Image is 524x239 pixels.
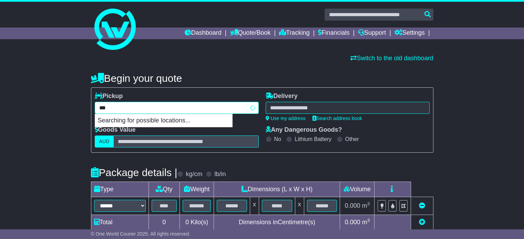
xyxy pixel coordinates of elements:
[185,28,222,39] a: Dashboard
[266,93,298,100] label: Delivery
[345,219,360,226] span: 0.000
[91,73,433,84] h4: Begin your quote
[91,182,148,197] td: Type
[419,202,425,209] a: Remove this item
[95,102,259,114] typeahead: Please provide city
[180,182,214,197] td: Weight
[214,171,226,178] label: lb/in
[274,136,281,142] label: No
[279,28,309,39] a: Tracking
[95,114,232,127] p: Searching for possible locations...
[148,182,180,197] td: Qty
[148,215,180,230] td: 0
[362,202,370,209] span: m
[95,126,136,134] label: Goods Value
[318,28,349,39] a: Financials
[394,28,425,39] a: Settings
[95,93,123,100] label: Pickup
[230,28,270,39] a: Quote/Book
[345,136,359,142] label: Other
[180,215,214,230] td: Kilo(s)
[91,215,148,230] td: Total
[367,201,370,206] sup: 3
[295,136,331,142] label: Lithium Battery
[91,231,191,237] span: © One World Courier 2025. All rights reserved.
[185,219,189,226] span: 0
[362,219,370,226] span: m
[214,182,340,197] td: Dimensions (L x W x H)
[340,182,374,197] td: Volume
[367,218,370,223] sup: 3
[345,202,360,209] span: 0.000
[295,197,304,215] td: x
[312,116,362,121] a: Search address book
[250,197,259,215] td: x
[419,219,425,226] a: Add new item
[266,116,306,121] a: Use my address
[91,167,177,178] h4: Package details |
[266,126,342,134] label: Any Dangerous Goods?
[95,135,114,148] label: AUD
[186,171,202,178] label: kg/cm
[350,55,433,62] a: Switch to the old dashboard
[214,215,340,230] td: Dimensions in Centimetre(s)
[358,28,386,39] a: Support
